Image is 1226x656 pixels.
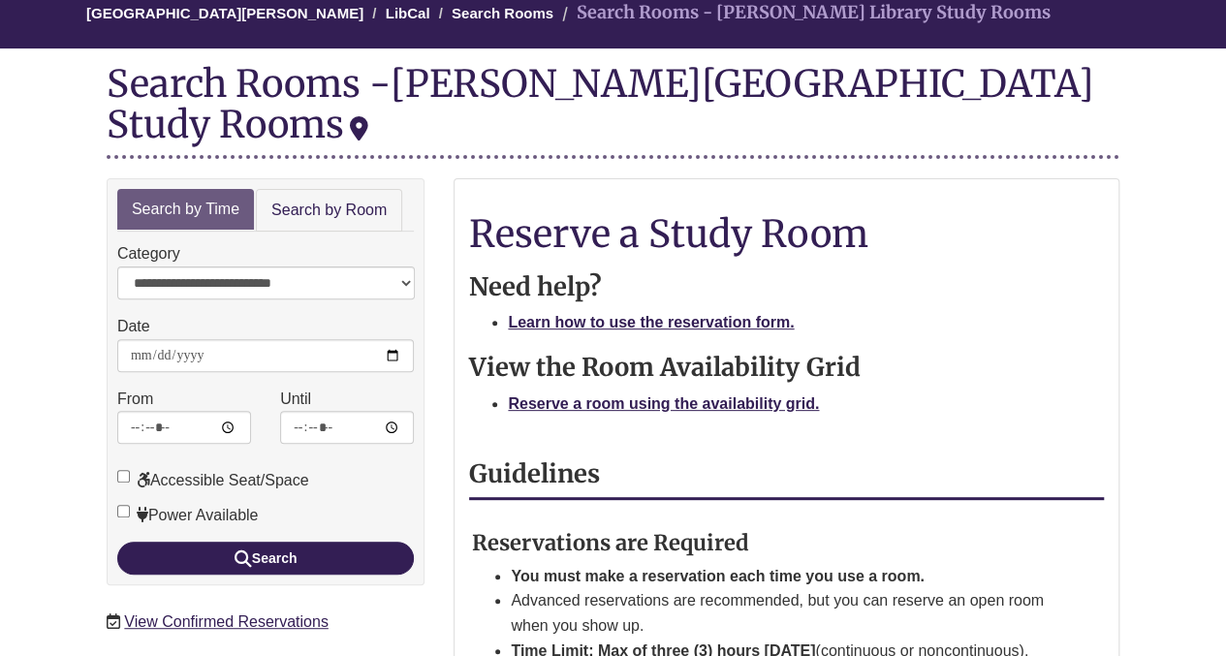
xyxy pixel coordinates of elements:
[511,568,925,584] strong: You must make a reservation each time you use a room.
[511,588,1057,638] li: Advanced reservations are recommended, but you can reserve an open room when you show up.
[107,60,1094,147] div: [PERSON_NAME][GEOGRAPHIC_DATA] Study Rooms
[117,503,259,528] label: Power Available
[107,63,1119,158] div: Search Rooms -
[508,395,819,412] a: Reserve a room using the availability grid.
[256,189,402,233] a: Search by Room
[469,213,1104,254] h1: Reserve a Study Room
[124,613,328,630] a: View Confirmed Reservations
[117,542,414,575] button: Search
[86,5,363,21] a: [GEOGRAPHIC_DATA][PERSON_NAME]
[117,505,130,517] input: Power Available
[508,314,794,330] a: Learn how to use the reservation form.
[469,458,600,489] strong: Guidelines
[386,5,430,21] a: LibCal
[472,529,749,556] strong: Reservations are Required
[469,271,602,302] strong: Need help?
[117,189,254,231] a: Search by Time
[280,387,311,412] label: Until
[117,314,150,339] label: Date
[117,241,180,266] label: Category
[469,352,860,383] strong: View the Room Availability Grid
[452,5,553,21] a: Search Rooms
[117,468,309,493] label: Accessible Seat/Space
[117,470,130,483] input: Accessible Seat/Space
[117,387,153,412] label: From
